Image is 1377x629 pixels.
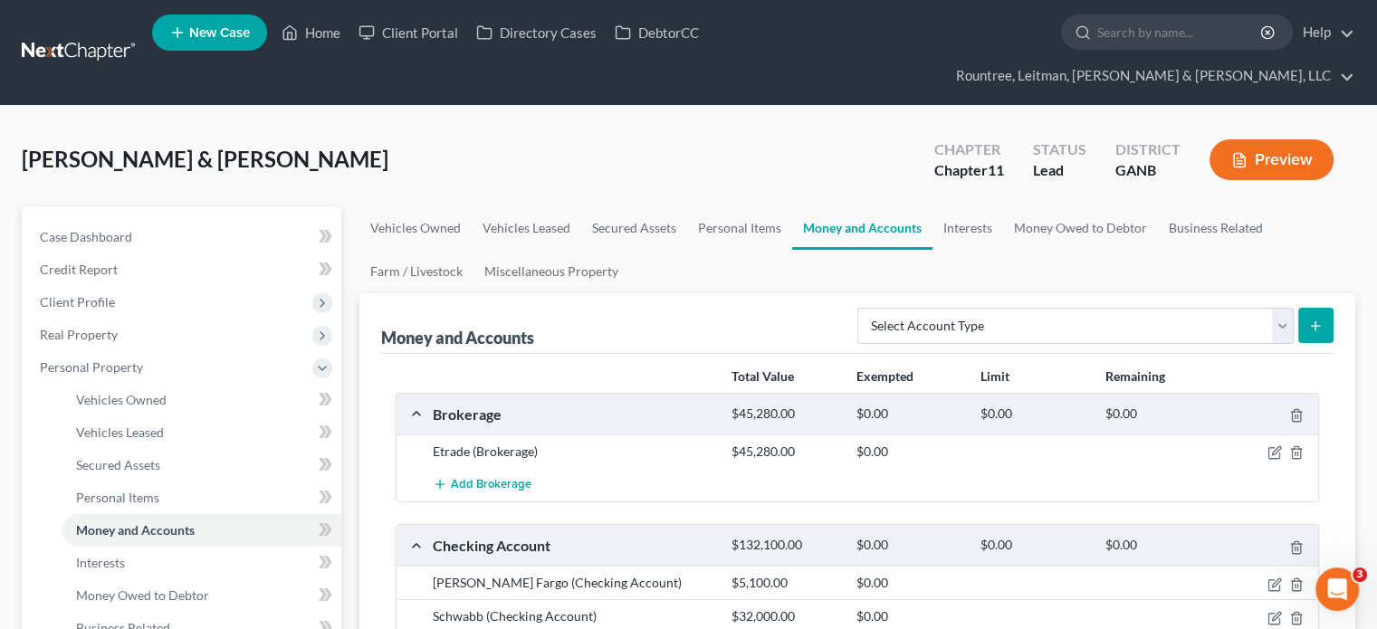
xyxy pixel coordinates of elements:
[1315,567,1359,611] iframe: Intercom live chat
[1115,139,1181,160] div: District
[76,424,164,440] span: Vehicles Leased
[473,250,629,293] a: Miscellaneous Property
[349,16,467,49] a: Client Portal
[424,536,722,555] div: Checking Account
[932,206,1003,250] a: Interests
[189,26,250,40] span: New Case
[62,579,341,612] a: Money Owed to Debtor
[40,294,115,310] span: Client Profile
[424,607,722,625] div: Schwabb (Checking Account)
[971,405,1095,423] div: $0.00
[62,416,341,449] a: Vehicles Leased
[467,16,606,49] a: Directory Cases
[1096,537,1220,554] div: $0.00
[424,443,722,461] div: Etrade (Brokerage)
[76,587,209,603] span: Money Owed to Debtor
[25,221,341,253] a: Case Dashboard
[76,392,167,407] span: Vehicles Owned
[847,607,971,625] div: $0.00
[722,443,846,461] div: $45,280.00
[76,490,159,505] span: Personal Items
[40,327,118,342] span: Real Property
[847,537,971,554] div: $0.00
[472,206,581,250] a: Vehicles Leased
[1210,139,1334,180] button: Preview
[1033,139,1086,160] div: Status
[76,457,160,472] span: Secured Assets
[1096,405,1220,423] div: $0.00
[1158,206,1274,250] a: Business Related
[424,405,722,424] div: Brokerage
[62,449,341,481] a: Secured Assets
[381,327,534,348] div: Money and Accounts
[847,574,971,592] div: $0.00
[722,607,846,625] div: $32,000.00
[1115,160,1181,181] div: GANB
[451,478,531,492] span: Add Brokerage
[722,574,846,592] div: $5,100.00
[847,443,971,461] div: $0.00
[40,262,118,277] span: Credit Report
[1033,160,1086,181] div: Lead
[1003,206,1158,250] a: Money Owed to Debtor
[62,384,341,416] a: Vehicles Owned
[433,468,531,501] button: Add Brokerage
[581,206,687,250] a: Secured Assets
[934,160,1004,181] div: Chapter
[934,139,1004,160] div: Chapter
[62,481,341,514] a: Personal Items
[40,359,143,375] span: Personal Property
[722,537,846,554] div: $132,100.00
[1294,16,1354,49] a: Help
[424,574,722,592] div: [PERSON_NAME] Fargo (Checking Account)
[76,555,125,570] span: Interests
[1097,15,1263,49] input: Search by name...
[1105,368,1165,384] strong: Remaining
[687,206,792,250] a: Personal Items
[606,16,708,49] a: DebtorCC
[971,537,1095,554] div: $0.00
[40,229,132,244] span: Case Dashboard
[76,522,195,538] span: Money and Accounts
[980,368,1009,384] strong: Limit
[722,405,846,423] div: $45,280.00
[273,16,349,49] a: Home
[62,547,341,579] a: Interests
[1353,567,1367,582] span: 3
[359,250,473,293] a: Farm / Livestock
[792,206,932,250] a: Money and Accounts
[62,514,341,547] a: Money and Accounts
[847,405,971,423] div: $0.00
[22,146,388,172] span: [PERSON_NAME] & [PERSON_NAME]
[988,161,1004,178] span: 11
[732,368,794,384] strong: Total Value
[359,206,472,250] a: Vehicles Owned
[25,253,341,286] a: Credit Report
[947,60,1354,92] a: Rountree, Leitman, [PERSON_NAME] & [PERSON_NAME], LLC
[856,368,913,384] strong: Exempted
